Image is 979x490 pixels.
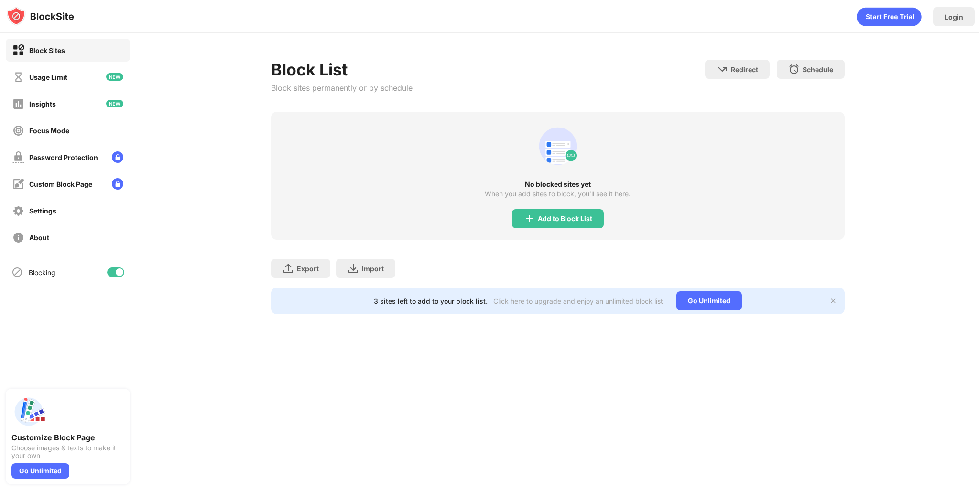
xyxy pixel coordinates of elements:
[11,444,124,459] div: Choose images & texts to make it your own
[29,153,98,161] div: Password Protection
[829,297,837,305] img: x-button.svg
[29,234,49,242] div: About
[11,394,46,429] img: push-custom-page.svg
[12,44,24,56] img: block-on.svg
[297,265,319,273] div: Export
[676,291,742,310] div: Go Unlimited
[11,433,124,442] div: Customize Block Page
[362,265,384,273] div: Import
[29,268,55,277] div: Blocking
[29,180,92,188] div: Custom Block Page
[7,7,74,26] img: logo-blocksite.svg
[12,98,24,110] img: insights-off.svg
[535,123,581,169] div: animation
[29,207,56,215] div: Settings
[29,73,67,81] div: Usage Limit
[857,7,922,26] div: animation
[271,60,413,79] div: Block List
[29,100,56,108] div: Insights
[12,71,24,83] img: time-usage-off.svg
[271,83,413,93] div: Block sites permanently or by schedule
[112,151,123,163] img: lock-menu.svg
[106,100,123,107] img: new-icon.svg
[12,125,24,137] img: focus-off.svg
[12,151,24,163] img: password-protection-off.svg
[538,215,592,223] div: Add to Block List
[485,190,631,198] div: When you add sites to block, you’ll see it here.
[945,13,963,21] div: Login
[12,178,24,190] img: customize-block-page-off.svg
[803,65,833,74] div: Schedule
[12,205,24,217] img: settings-off.svg
[731,65,758,74] div: Redirect
[12,232,24,244] img: about-off.svg
[11,266,23,278] img: blocking-icon.svg
[29,127,69,135] div: Focus Mode
[106,73,123,81] img: new-icon.svg
[29,46,65,54] div: Block Sites
[374,297,488,305] div: 3 sites left to add to your block list.
[271,181,845,188] div: No blocked sites yet
[11,463,69,479] div: Go Unlimited
[112,178,123,190] img: lock-menu.svg
[493,297,665,305] div: Click here to upgrade and enjoy an unlimited block list.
